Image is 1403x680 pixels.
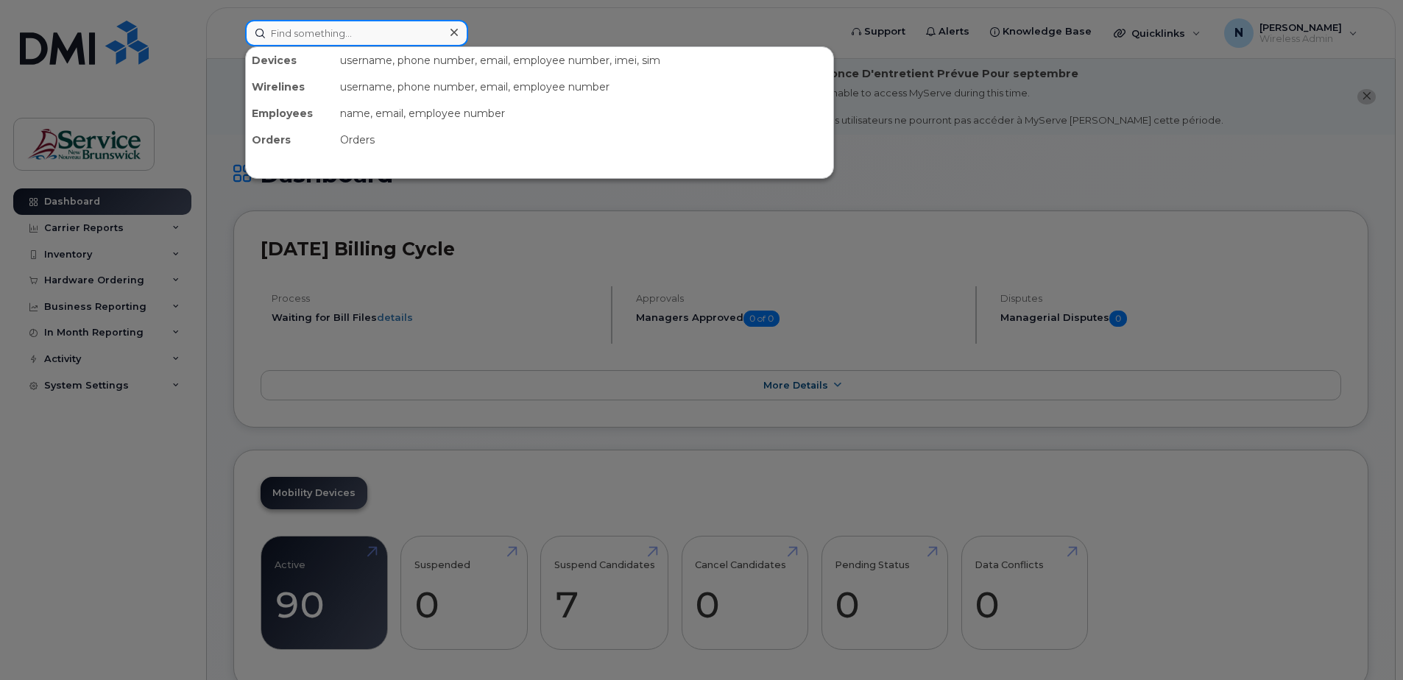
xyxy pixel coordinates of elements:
[246,47,334,74] div: Devices
[334,100,833,127] div: name, email, employee number
[334,74,833,100] div: username, phone number, email, employee number
[246,74,334,100] div: Wirelines
[246,127,334,153] div: Orders
[246,100,334,127] div: Employees
[334,127,833,153] div: Orders
[334,47,833,74] div: username, phone number, email, employee number, imei, sim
